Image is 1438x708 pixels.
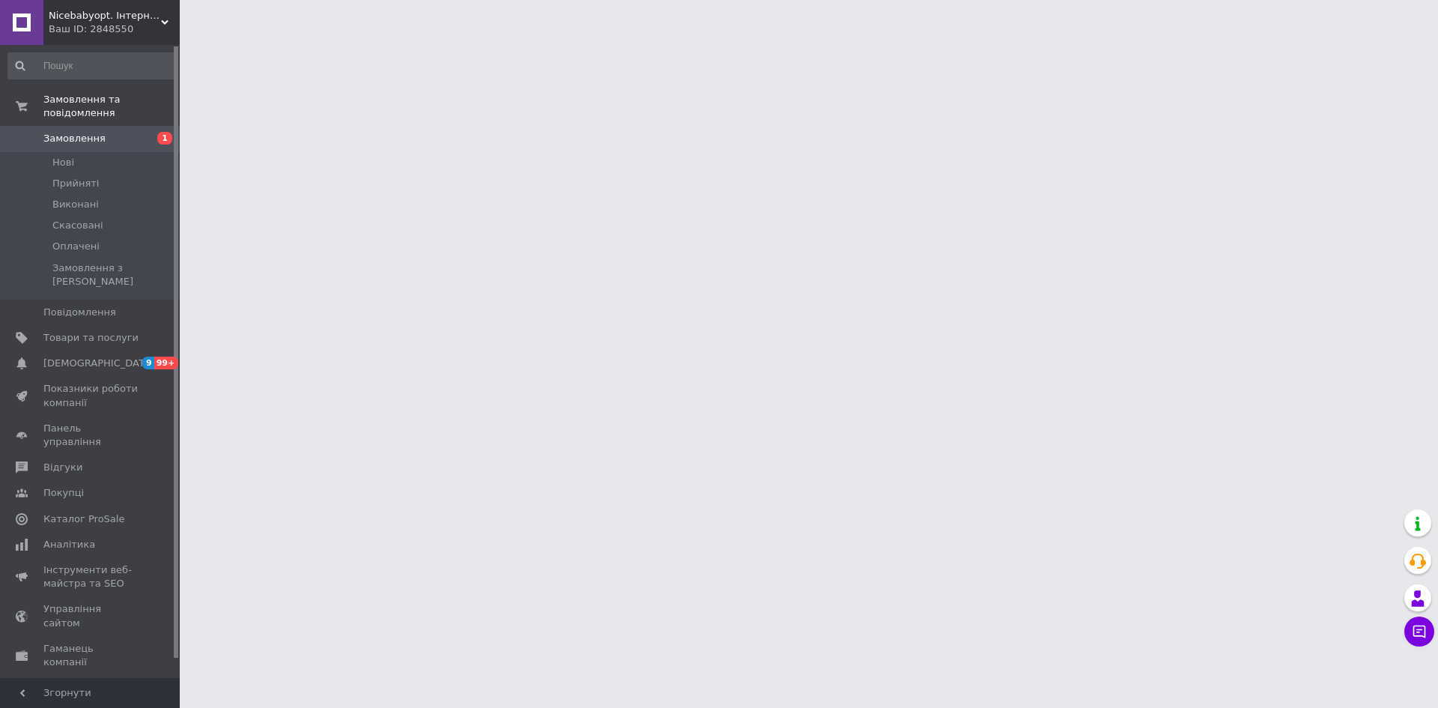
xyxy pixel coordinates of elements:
[43,461,82,474] span: Відгуки
[43,357,154,370] span: [DEMOGRAPHIC_DATA]
[43,512,124,526] span: Каталог ProSale
[157,132,172,145] span: 1
[52,156,74,169] span: Нові
[43,602,139,629] span: Управління сайтом
[43,422,139,449] span: Панель управління
[43,132,106,145] span: Замовлення
[52,177,99,190] span: Прийняті
[52,240,100,253] span: Оплачені
[43,486,84,500] span: Покупці
[52,198,99,211] span: Виконані
[43,642,139,669] span: Гаманець компанії
[49,9,161,22] span: Nicebabyopt. Інтернет- магазин дитячих товарів
[7,52,177,79] input: Пошук
[154,357,179,369] span: 99+
[43,331,139,345] span: Товари та послуги
[43,93,180,120] span: Замовлення та повідомлення
[43,306,116,319] span: Повідомлення
[142,357,154,369] span: 9
[1404,617,1434,647] button: Чат з покупцем
[43,382,139,409] span: Показники роботи компанії
[43,563,139,590] span: Інструменти веб-майстра та SEO
[49,22,180,36] div: Ваш ID: 2848550
[52,219,103,232] span: Скасовані
[52,261,175,288] span: Замовлення з [PERSON_NAME]
[43,538,95,551] span: Аналітика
